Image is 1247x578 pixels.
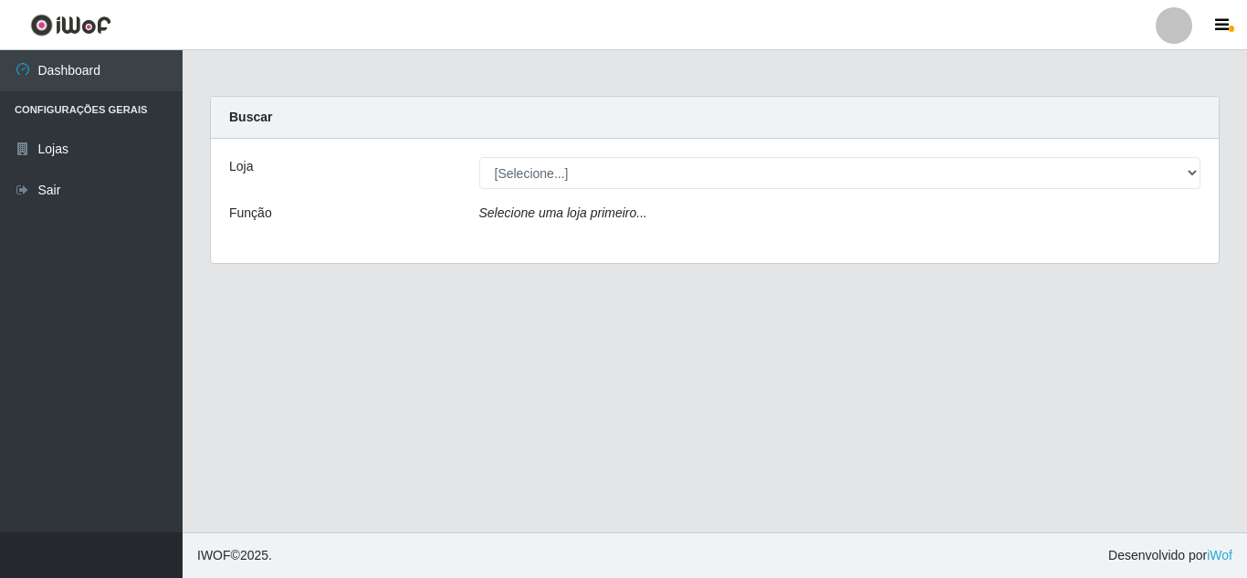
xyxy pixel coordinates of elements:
[197,546,272,565] span: © 2025 .
[1207,548,1232,562] a: iWof
[229,157,253,176] label: Loja
[30,14,111,37] img: CoreUI Logo
[479,205,647,220] i: Selecione uma loja primeiro...
[1108,546,1232,565] span: Desenvolvido por
[197,548,231,562] span: IWOF
[229,204,272,223] label: Função
[229,110,272,124] strong: Buscar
